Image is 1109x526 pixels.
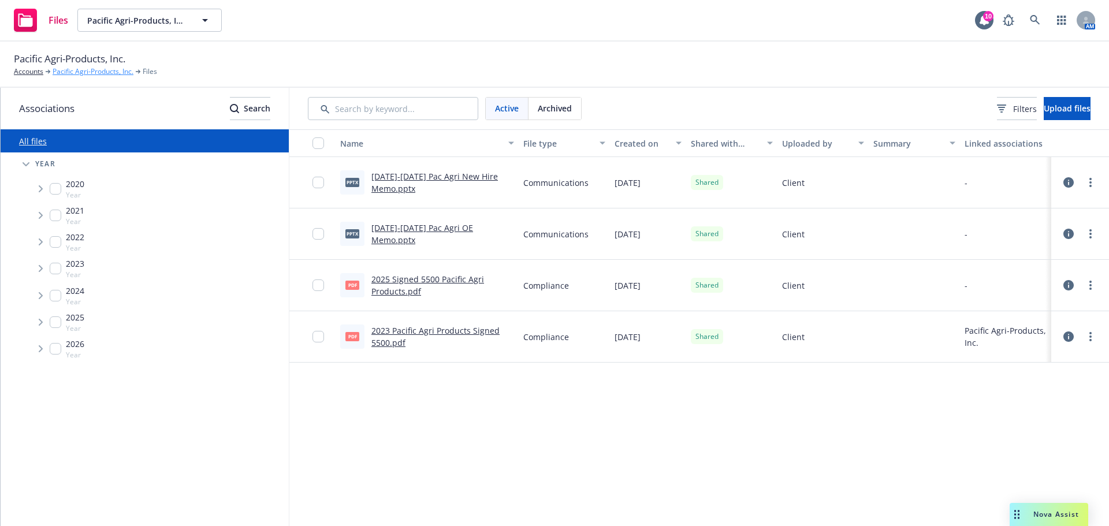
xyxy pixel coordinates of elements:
[336,129,519,157] button: Name
[66,217,84,226] span: Year
[66,270,84,279] span: Year
[66,338,84,350] span: 2026
[1044,103,1091,114] span: Upload files
[965,228,967,240] div: -
[1010,503,1088,526] button: Nova Assist
[615,331,641,343] span: [DATE]
[523,279,569,292] span: Compliance
[230,104,239,113] svg: Search
[695,280,719,290] span: Shared
[308,97,478,120] input: Search by keyword...
[782,177,805,189] span: Client
[19,101,75,116] span: Associations
[53,66,133,77] a: Pacific Agri-Products, Inc.
[1044,97,1091,120] button: Upload files
[1,152,289,362] div: Tree Example
[371,274,484,297] a: 2025 Signed 5500 Pacific Agri Products.pdf
[873,137,943,150] div: Summary
[695,331,719,342] span: Shared
[782,279,805,292] span: Client
[371,171,498,194] a: [DATE]-[DATE] Pac Agri New Hire Memo.pptx
[997,9,1020,32] a: Report a Bug
[77,9,222,32] button: Pacific Agri-Products, Inc.
[1084,330,1097,344] a: more
[66,258,84,270] span: 2023
[14,51,125,66] span: Pacific Agri-Products, Inc.
[965,177,967,189] div: -
[615,177,641,189] span: [DATE]
[615,228,641,240] span: [DATE]
[66,231,84,243] span: 2022
[87,14,187,27] span: Pacific Agri-Products, Inc.
[35,161,55,167] span: Year
[538,102,572,114] span: Archived
[495,102,519,114] span: Active
[782,331,805,343] span: Client
[695,229,719,239] span: Shared
[312,331,324,342] input: Toggle Row Selected
[610,129,686,157] button: Created on
[1084,176,1097,189] a: more
[340,137,501,150] div: Name
[965,137,1047,150] div: Linked associations
[66,178,84,190] span: 2020
[1033,509,1079,519] span: Nova Assist
[523,331,569,343] span: Compliance
[695,177,719,188] span: Shared
[66,350,84,360] span: Year
[523,137,593,150] div: File type
[869,129,960,157] button: Summary
[523,177,589,189] span: Communications
[782,228,805,240] span: Client
[312,228,324,240] input: Toggle Row Selected
[1013,103,1037,115] span: Filters
[312,137,324,149] input: Select all
[143,66,157,77] span: Files
[371,222,473,245] a: [DATE]-[DATE] Pac Agri OE Memo.pptx
[983,11,993,21] div: 10
[312,279,324,291] input: Toggle Row Selected
[782,137,851,150] div: Uploaded by
[9,4,73,36] a: Files
[1050,9,1073,32] a: Switch app
[19,136,47,147] a: All files
[965,279,967,292] div: -
[345,178,359,186] span: pptx
[686,129,777,157] button: Shared with client
[1010,503,1024,526] div: Drag to move
[66,243,84,253] span: Year
[1024,9,1047,32] a: Search
[66,204,84,217] span: 2021
[66,297,84,307] span: Year
[14,66,43,77] a: Accounts
[312,177,324,188] input: Toggle Row Selected
[371,325,500,348] a: 2023 Pacific Agri Products Signed 5500.pdf
[66,190,84,200] span: Year
[49,16,68,25] span: Files
[965,324,1047,349] div: Pacific Agri-Products, Inc.
[523,228,589,240] span: Communications
[345,229,359,238] span: pptx
[66,323,84,333] span: Year
[519,129,610,157] button: File type
[345,281,359,289] span: pdf
[615,137,669,150] div: Created on
[777,129,869,157] button: Uploaded by
[230,97,270,120] button: SearchSearch
[230,98,270,120] div: Search
[1084,227,1097,241] a: more
[997,97,1037,120] button: Filters
[997,103,1037,115] span: Filters
[960,129,1051,157] button: Linked associations
[66,285,84,297] span: 2024
[345,332,359,341] span: pdf
[1084,278,1097,292] a: more
[66,311,84,323] span: 2025
[615,279,641,292] span: [DATE]
[691,137,760,150] div: Shared with client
